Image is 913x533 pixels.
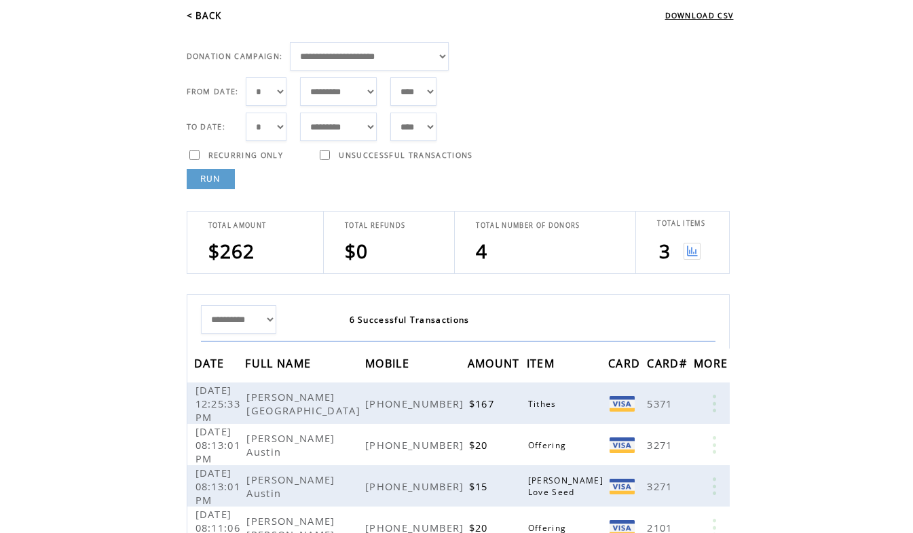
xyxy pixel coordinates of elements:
[468,359,523,367] a: AMOUNT
[468,353,523,378] span: AMOUNT
[608,353,644,378] span: CARD
[527,359,558,367] a: ITEM
[187,87,239,96] span: FROM DATE:
[195,425,241,465] span: [DATE] 08:13:01 PM
[665,11,734,20] a: DOWNLOAD CSV
[647,438,675,452] span: 3271
[187,169,235,189] a: RUN
[208,151,284,160] span: RECURRING ONLY
[194,359,228,367] a: DATE
[647,359,690,367] a: CARD#
[194,353,228,378] span: DATE
[610,437,635,453] img: Visa
[339,151,472,160] span: UNSUCCESSFUL TRANSACTIONS
[345,238,369,264] span: $0
[245,359,314,367] a: FULL NAME
[647,397,675,410] span: 5371
[365,397,468,410] span: [PHONE_NUMBER]
[350,314,470,325] span: 6 Successful Transactions
[610,396,635,412] img: Visa
[245,353,314,378] span: FULL NAME
[608,359,644,367] a: CARD
[208,221,267,230] span: TOTAL AMOUNT
[647,479,675,493] span: 3271
[365,359,413,367] a: MOBILE
[528,439,570,451] span: Offering
[469,397,498,410] span: $167
[610,479,635,494] img: Visa
[476,238,487,264] span: 4
[694,353,731,378] span: MORE
[527,353,558,378] span: ITEM
[659,238,671,264] span: 3
[208,238,255,264] span: $262
[528,475,603,498] span: [PERSON_NAME] Love Seed
[657,219,705,228] span: TOTAL ITEMS
[345,221,405,230] span: TOTAL REFUNDS
[365,479,468,493] span: [PHONE_NUMBER]
[365,438,468,452] span: [PHONE_NUMBER]
[528,398,560,410] span: Tithes
[647,353,690,378] span: CARD#
[684,243,701,260] img: View graph
[246,473,335,500] span: [PERSON_NAME] Austin
[187,122,226,132] span: TO DATE:
[469,479,491,493] span: $15
[246,390,364,417] span: [PERSON_NAME] [GEOGRAPHIC_DATA]
[365,353,413,378] span: MOBILE
[187,52,283,61] span: DONATION CAMPAIGN:
[469,438,491,452] span: $20
[246,431,335,458] span: [PERSON_NAME] Austin
[187,9,222,22] a: < BACK
[476,221,580,230] span: TOTAL NUMBER OF DONORS
[195,383,241,424] span: [DATE] 12:25:33 PM
[195,466,241,507] span: [DATE] 08:13:01 PM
